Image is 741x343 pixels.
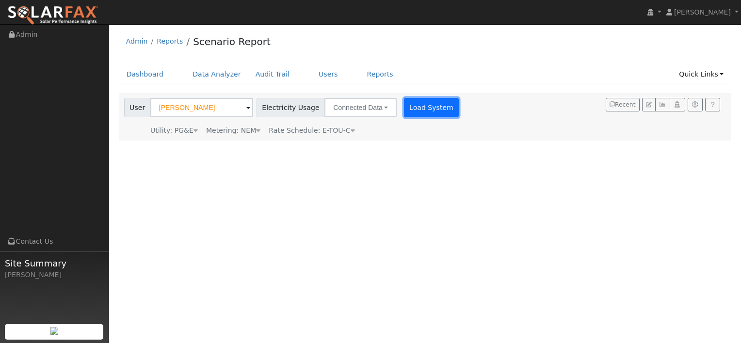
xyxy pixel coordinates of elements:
a: Reports [157,37,183,45]
button: Load System [404,98,459,117]
div: Metering: NEM [206,125,260,136]
a: Help Link [705,98,720,111]
span: [PERSON_NAME] [674,8,731,16]
button: Settings [688,98,703,111]
a: Scenario Report [193,36,271,47]
a: Reports [360,65,401,83]
a: Quick Links [672,65,731,83]
span: Electricity Usage [257,98,325,117]
a: Data Analyzer [185,65,248,83]
button: Connected Data [324,98,397,117]
img: retrieve [50,327,58,335]
span: Site Summary [5,257,104,270]
button: Recent [606,98,640,111]
a: Dashboard [119,65,171,83]
img: SolarFax [7,5,98,26]
div: Utility: PG&E [150,125,198,136]
a: Admin [126,37,148,45]
span: User [124,98,151,117]
input: Select a User [150,98,253,117]
span: Alias: HETOUC [269,126,354,134]
button: Login As [670,98,685,111]
a: Audit Trail [248,65,297,83]
div: [PERSON_NAME] [5,270,104,280]
button: Multi-Series Graph [655,98,670,111]
a: Users [311,65,345,83]
button: Edit User [642,98,656,111]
